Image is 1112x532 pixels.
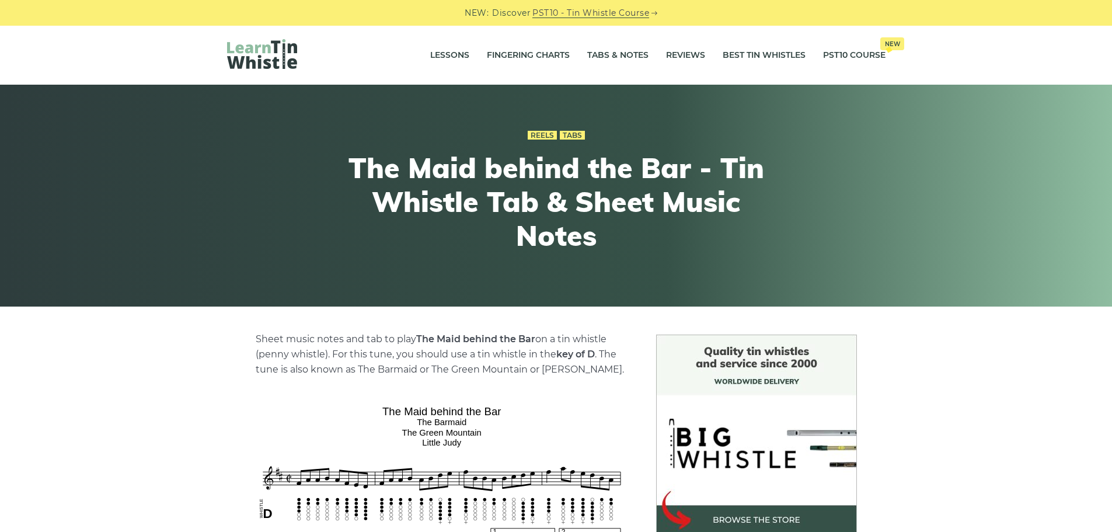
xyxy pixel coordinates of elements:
img: LearnTinWhistle.com [227,39,297,69]
a: Reels [528,131,557,140]
strong: key of D [556,349,595,360]
a: Fingering Charts [487,41,570,70]
h1: The Maid behind the Bar - Tin Whistle Tab & Sheet Music Notes [341,151,771,252]
span: New [880,37,904,50]
a: Lessons [430,41,469,70]
a: Best Tin Whistles [723,41,806,70]
p: Sheet music notes and tab to play on a tin whistle (penny whistle). For this tune, you should use... [256,332,628,377]
a: Tabs [560,131,585,140]
a: Tabs & Notes [587,41,649,70]
a: PST10 CourseNew [823,41,886,70]
strong: The Maid behind the Bar [416,333,535,345]
a: Reviews [666,41,705,70]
